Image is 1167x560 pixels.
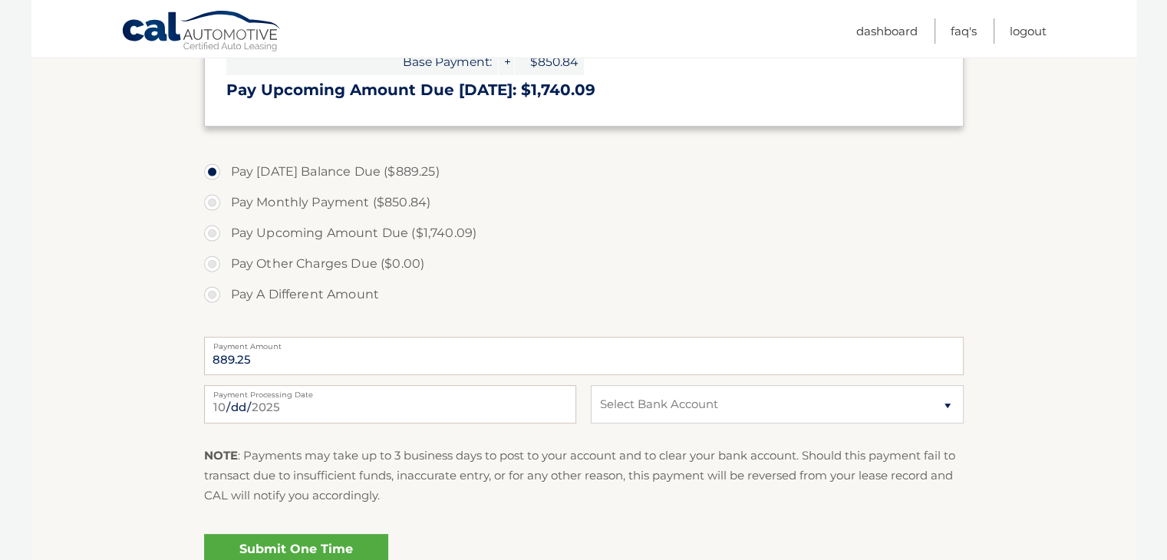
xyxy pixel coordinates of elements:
span: $850.84 [515,48,584,75]
span: + [499,48,514,75]
label: Pay A Different Amount [204,279,964,310]
a: Dashboard [856,18,918,44]
h3: Pay Upcoming Amount Due [DATE]: $1,740.09 [226,81,941,100]
label: Payment Processing Date [204,385,576,397]
a: Logout [1010,18,1047,44]
a: Cal Automotive [121,10,282,54]
label: Pay Other Charges Due ($0.00) [204,249,964,279]
label: Payment Amount [204,337,964,349]
input: Payment Date [204,385,576,423]
label: Pay Upcoming Amount Due ($1,740.09) [204,218,964,249]
span: Base Payment: [226,48,498,75]
label: Pay [DATE] Balance Due ($889.25) [204,156,964,187]
input: Payment Amount [204,337,964,375]
p: : Payments may take up to 3 business days to post to your account and to clear your bank account.... [204,446,964,506]
strong: NOTE [204,448,238,463]
a: FAQ's [951,18,977,44]
label: Pay Monthly Payment ($850.84) [204,187,964,218]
